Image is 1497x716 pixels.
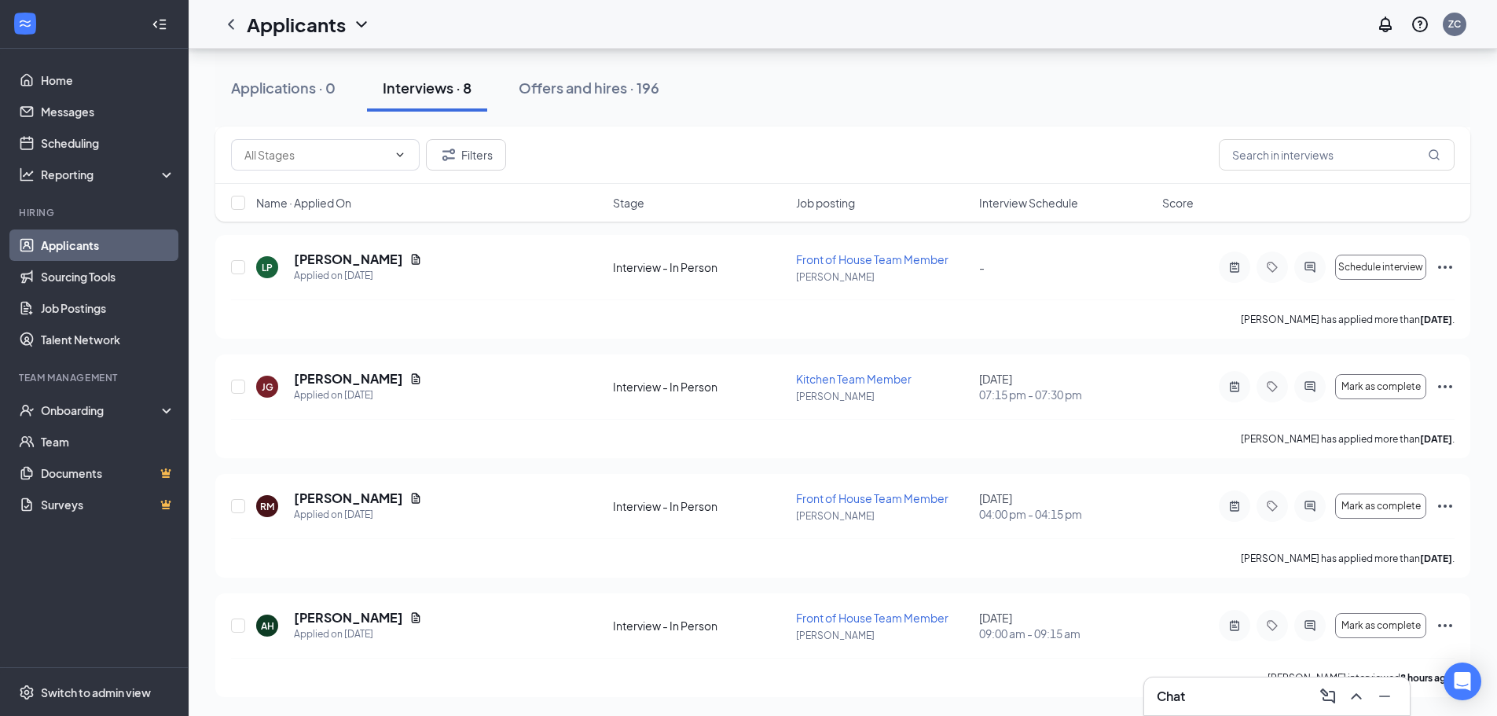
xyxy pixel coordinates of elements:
[1444,663,1481,700] div: Open Intercom Messenger
[613,195,644,211] span: Stage
[1301,380,1319,393] svg: ActiveChat
[394,149,406,161] svg: ChevronDown
[409,253,422,266] svg: Document
[1428,149,1440,161] svg: MagnifyingGlass
[409,611,422,624] svg: Document
[383,78,471,97] div: Interviews · 8
[1301,261,1319,274] svg: ActiveChat
[294,251,403,268] h5: [PERSON_NAME]
[1420,433,1452,445] b: [DATE]
[1319,687,1337,706] svg: ComposeMessage
[41,402,162,418] div: Onboarding
[294,268,422,284] div: Applied on [DATE]
[979,490,1153,522] div: [DATE]
[19,371,172,384] div: Team Management
[41,324,175,355] a: Talent Network
[796,629,970,642] p: [PERSON_NAME]
[979,610,1153,641] div: [DATE]
[979,387,1153,402] span: 07:15 pm - 07:30 pm
[41,96,175,127] a: Messages
[1301,500,1319,512] svg: ActiveChat
[41,127,175,159] a: Scheduling
[41,426,175,457] a: Team
[1411,15,1429,34] svg: QuestionInfo
[231,78,336,97] div: Applications · 0
[244,146,387,163] input: All Stages
[1241,313,1455,326] p: [PERSON_NAME] has applied more than .
[294,370,403,387] h5: [PERSON_NAME]
[1372,684,1397,709] button: Minimize
[1376,15,1395,34] svg: Notifications
[1448,17,1461,31] div: ZC
[294,626,422,642] div: Applied on [DATE]
[1241,552,1455,565] p: [PERSON_NAME] has applied more than .
[41,457,175,489] a: DocumentsCrown
[1225,380,1244,393] svg: ActiveNote
[256,195,351,211] span: Name · Applied On
[17,16,33,31] svg: WorkstreamLogo
[1157,688,1185,705] h3: Chat
[519,78,659,97] div: Offers and hires · 196
[262,261,273,274] div: LP
[247,11,346,38] h1: Applicants
[1335,494,1426,519] button: Mark as complete
[1225,619,1244,632] svg: ActiveNote
[19,685,35,700] svg: Settings
[1219,139,1455,171] input: Search in interviews
[352,15,371,34] svg: ChevronDown
[1341,501,1421,512] span: Mark as complete
[613,379,787,395] div: Interview - In Person
[796,491,948,505] span: Front of House Team Member
[979,260,985,274] span: -
[1400,672,1452,684] b: 8 hours ago
[613,259,787,275] div: Interview - In Person
[260,500,274,513] div: RM
[41,261,175,292] a: Sourcing Tools
[409,492,422,505] svg: Document
[294,387,422,403] div: Applied on [DATE]
[294,609,403,626] h5: [PERSON_NAME]
[1420,314,1452,325] b: [DATE]
[19,206,172,219] div: Hiring
[1225,500,1244,512] svg: ActiveNote
[1263,380,1282,393] svg: Tag
[613,618,787,633] div: Interview - In Person
[979,371,1153,402] div: [DATE]
[979,195,1078,211] span: Interview Schedule
[1436,377,1455,396] svg: Ellipses
[1225,261,1244,274] svg: ActiveNote
[1263,500,1282,512] svg: Tag
[796,611,948,625] span: Front of House Team Member
[41,64,175,96] a: Home
[1335,255,1426,280] button: Schedule interview
[19,402,35,418] svg: UserCheck
[1335,613,1426,638] button: Mark as complete
[1436,616,1455,635] svg: Ellipses
[41,229,175,261] a: Applicants
[41,167,176,182] div: Reporting
[796,372,912,386] span: Kitchen Team Member
[1436,497,1455,516] svg: Ellipses
[979,626,1153,641] span: 09:00 am - 09:15 am
[294,490,403,507] h5: [PERSON_NAME]
[1344,684,1369,709] button: ChevronUp
[426,139,506,171] button: Filter Filters
[1375,687,1394,706] svg: Minimize
[613,498,787,514] div: Interview - In Person
[222,15,240,34] svg: ChevronLeft
[796,195,855,211] span: Job posting
[41,292,175,324] a: Job Postings
[1241,432,1455,446] p: [PERSON_NAME] has applied more than .
[1162,195,1194,211] span: Score
[1341,381,1421,392] span: Mark as complete
[261,619,274,633] div: AH
[796,390,970,403] p: [PERSON_NAME]
[796,252,948,266] span: Front of House Team Member
[1263,261,1282,274] svg: Tag
[409,373,422,385] svg: Document
[796,270,970,284] p: [PERSON_NAME]
[1315,684,1341,709] button: ComposeMessage
[1335,374,1426,399] button: Mark as complete
[1301,619,1319,632] svg: ActiveChat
